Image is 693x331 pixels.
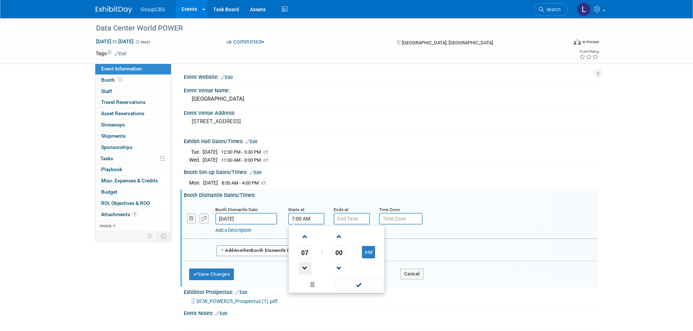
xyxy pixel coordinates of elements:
span: (3 days) [135,40,150,44]
a: Increment Minute [332,227,346,246]
td: Personalize Event Tab Strip [144,231,156,241]
button: Committed [224,38,267,46]
span: Sponsorships [101,144,132,150]
span: [DATE] [DATE] [96,38,134,45]
small: Booth Dismantle Date: [215,207,258,212]
span: CT [261,181,266,186]
div: Exhibit Hall Dates/Times: [184,136,598,145]
img: Format-Inperson.png [574,39,581,45]
span: Misc. Expenses & Credits [101,178,158,183]
span: Pick Minute [332,246,346,259]
a: Edit [235,290,247,295]
span: Booth not reserved yet [117,77,124,82]
span: Budget [101,189,118,195]
a: Event Information [95,64,171,74]
a: ROI, Objectives & ROO [95,198,171,209]
a: Staff [95,86,171,97]
td: [DATE] [203,148,218,156]
small: Ends at: [334,207,349,212]
input: Start Time [288,213,324,225]
div: Event Venue Name: [184,85,598,94]
div: Event Rating [579,50,599,53]
span: Booth [101,77,124,83]
button: AddAnotherBooth Dismantle Date [216,245,301,256]
div: Event Format [525,38,600,49]
img: Laura McDonald [577,3,591,16]
img: ExhibitDay [96,6,132,13]
span: Tasks [100,156,113,161]
input: Date [215,213,277,225]
div: Data Center World POWER [93,22,557,35]
span: Asset Reservations [101,110,144,116]
a: Booth [95,75,171,86]
a: Add a Description [215,227,251,233]
a: more [95,221,171,231]
a: Decrement Hour [298,259,312,277]
a: Edit [250,170,262,175]
td: [DATE] [203,179,218,187]
td: Tags [96,50,127,57]
span: Event Information [101,66,142,72]
span: more [100,223,111,229]
span: Pick Hour [298,246,312,259]
span: Search [544,7,561,12]
small: Starts at: [288,207,305,212]
div: Event Venue Address: [184,108,598,117]
button: Cancel [400,269,424,279]
a: Asset Reservations [95,108,171,119]
span: Shipments [101,133,126,139]
small: Time Zone: [379,207,401,212]
a: Edit [115,51,127,56]
td: Wed. [189,156,203,164]
td: : [320,246,324,259]
div: Event Website: [184,72,598,81]
span: 11:00 AM - 3:00 PM [221,157,261,163]
div: Event Notes: [184,308,598,317]
button: Save Changes [189,269,234,280]
a: Search [534,3,567,16]
span: 8:00 AM - 4:00 PM [222,180,259,186]
input: End Time [334,213,370,225]
span: 12:30 PM - 5:30 PM [221,149,261,155]
a: Decrement Minute [332,259,346,277]
span: GroupCBS [141,7,166,12]
a: Misc. Expenses & Credits [95,175,171,186]
span: CT [263,158,268,163]
a: Edit [221,75,233,80]
a: Attachments1 [95,209,171,220]
span: Another [234,248,251,253]
span: ROI, Objectives & ROO [101,200,150,206]
a: Sponsorships [95,142,171,153]
input: Time Zone [379,213,423,225]
a: Budget [95,187,171,198]
td: Mon. [189,179,203,187]
div: Booth Dismantle Dates/Times: [184,190,598,199]
span: Travel Reservations [101,99,146,105]
a: Playbook [95,164,171,175]
td: Tue. [189,148,203,156]
span: Attachments [101,211,138,217]
div: In-Person [582,39,599,45]
a: Done [334,280,384,290]
div: Exhibitor Prospectus: [184,287,598,296]
a: DCW_POWER25_Prospectus (1).pdf [191,298,278,304]
div: [GEOGRAPHIC_DATA] [189,93,592,105]
a: Edit [246,139,258,144]
span: Giveaways [101,122,125,128]
a: Giveaways [95,120,171,130]
span: [GEOGRAPHIC_DATA], [GEOGRAPHIC_DATA] [402,40,493,45]
td: Toggle Event Tabs [156,231,171,241]
span: to [111,39,118,44]
span: Staff [101,88,112,94]
a: Shipments [95,131,171,142]
pre: [STREET_ADDRESS] [192,118,348,125]
span: DCW_POWER25_Prospectus (1).pdf [196,298,278,304]
span: 1 [132,211,138,217]
span: CT [263,150,268,155]
td: [DATE] [203,156,218,164]
button: AM [362,246,375,258]
a: Tasks [95,153,171,164]
a: Clear selection [290,280,335,290]
div: Booth Set-up Dates/Times: [184,167,598,176]
span: Playbook [101,166,122,172]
